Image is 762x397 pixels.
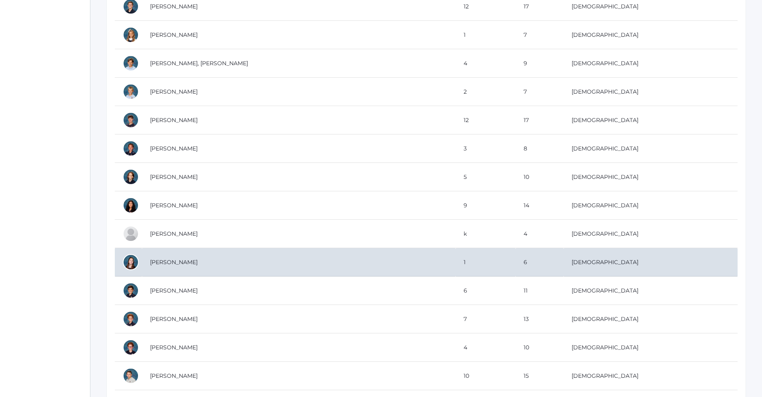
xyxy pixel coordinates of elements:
[564,78,738,106] td: [DEMOGRAPHIC_DATA]
[564,333,738,362] td: [DEMOGRAPHIC_DATA]
[123,140,139,156] div: Maxine Torok
[516,362,564,390] td: 15
[123,283,139,299] div: Isaac Trumpower
[142,362,456,390] td: [PERSON_NAME]
[456,220,516,248] td: k
[516,277,564,305] td: 11
[564,305,738,333] td: [DEMOGRAPHIC_DATA]
[142,163,456,191] td: [PERSON_NAME]
[142,333,456,362] td: [PERSON_NAME]
[456,78,516,106] td: 2
[564,362,738,390] td: [DEMOGRAPHIC_DATA]
[123,226,139,242] div: Maxwell Tourje
[123,197,139,213] div: Nevaeh Torok
[516,333,564,362] td: 10
[564,248,738,277] td: [DEMOGRAPHIC_DATA]
[123,169,139,185] div: Nathaniel Torok
[456,106,516,134] td: 12
[123,55,139,71] div: Huck Thompson
[564,106,738,134] td: [DEMOGRAPHIC_DATA]
[456,277,516,305] td: 6
[123,84,139,100] div: Liam Tiedemann
[142,49,456,78] td: [PERSON_NAME], [PERSON_NAME]
[564,220,738,248] td: [DEMOGRAPHIC_DATA]
[123,254,139,270] div: Remmie Tourje
[564,49,738,78] td: [DEMOGRAPHIC_DATA]
[123,311,139,327] div: Peter Trumpower
[142,134,456,163] td: [PERSON_NAME]
[516,78,564,106] td: 7
[456,305,516,333] td: 7
[516,21,564,49] td: 7
[516,220,564,248] td: 4
[516,49,564,78] td: 9
[142,78,456,106] td: [PERSON_NAME]
[456,49,516,78] td: 4
[564,277,738,305] td: [DEMOGRAPHIC_DATA]
[516,163,564,191] td: 10
[142,305,456,333] td: [PERSON_NAME]
[142,277,456,305] td: [PERSON_NAME]
[564,134,738,163] td: [DEMOGRAPHIC_DATA]
[516,248,564,277] td: 6
[123,27,139,43] div: Faye Thompson
[564,21,738,49] td: [DEMOGRAPHIC_DATA]
[142,191,456,220] td: [PERSON_NAME]
[564,191,738,220] td: [DEMOGRAPHIC_DATA]
[142,248,456,277] td: [PERSON_NAME]
[123,112,139,128] div: Corey Tipton
[456,21,516,49] td: 1
[516,305,564,333] td: 13
[516,134,564,163] td: 8
[516,191,564,220] td: 14
[456,248,516,277] td: 1
[123,368,139,384] div: Vincent Turk
[456,362,516,390] td: 10
[123,339,139,355] div: Theodore Trumpower
[456,333,516,362] td: 4
[516,106,564,134] td: 17
[456,134,516,163] td: 3
[142,106,456,134] td: [PERSON_NAME]
[564,163,738,191] td: [DEMOGRAPHIC_DATA]
[142,220,456,248] td: [PERSON_NAME]
[142,21,456,49] td: [PERSON_NAME]
[456,191,516,220] td: 9
[456,163,516,191] td: 5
